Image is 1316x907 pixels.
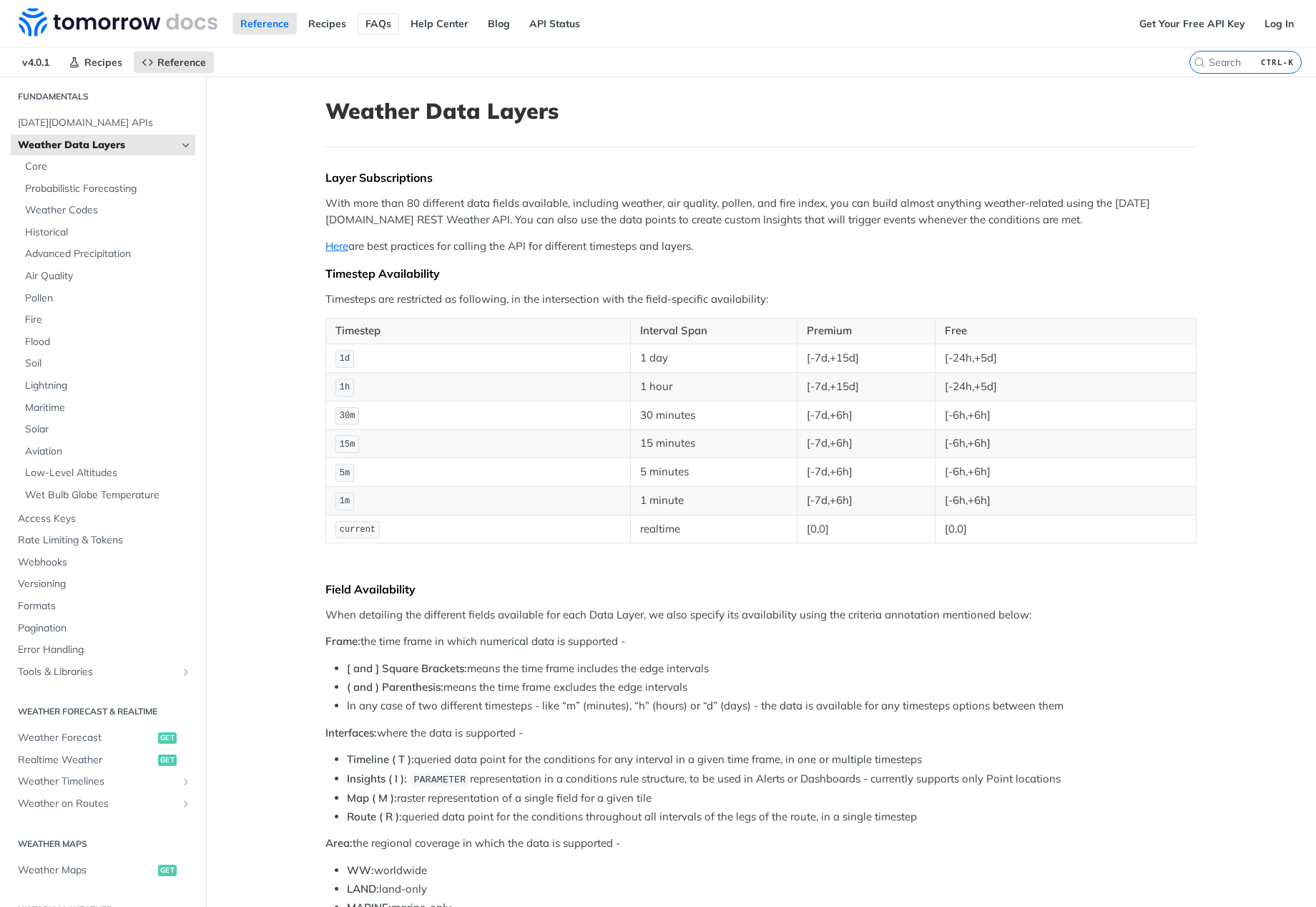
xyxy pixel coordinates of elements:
[347,680,443,694] strong: ( and ) Parenthesis:
[935,344,1196,372] td: [-24h,+5d]
[11,596,195,617] a: Formats
[180,140,192,151] button: Hide subpages for Weather Data Layers
[18,556,192,570] span: Webhooks
[325,98,1197,124] h1: Weather Data Layers
[18,266,195,287] a: Air Quality
[325,266,1197,281] div: Timestep Availability
[25,225,192,240] span: Historical
[25,160,192,174] span: Core
[630,458,797,487] td: 5 minutes
[84,56,122,69] span: Recipes
[347,810,402,823] strong: Route ( R ):
[158,755,177,766] span: get
[325,195,1197,228] p: With more than 80 different data fields available, including weather, air quality, pollen, and fi...
[325,238,1197,255] p: are best practices for calling the API for different timesteps and layers.
[11,860,195,881] a: Weather Mapsget
[325,582,1197,596] div: Field Availability
[347,698,1197,714] li: In any case of two different timesteps - like “m” (minutes), “h” (hours) or “d” (days) - the data...
[797,515,936,543] td: [0,0]
[11,508,195,530] a: Access Keys
[325,835,1197,852] p: the regional coverage in which the data is supported -
[25,466,192,480] span: Low-Level Altitudes
[347,863,1197,879] li: worldwide
[797,401,936,430] td: [-7d,+6h]
[61,52,130,73] a: Recipes
[797,430,936,458] td: [-7d,+6h]
[630,515,797,543] td: realtime
[347,863,374,877] strong: WW:
[25,422,192,437] span: Solar
[11,661,195,683] a: Tools & LibrariesShow subpages for Tools & Libraries
[1257,55,1297,69] kbd: CTRL-K
[326,319,631,344] th: Timestep
[11,618,195,639] a: Pagination
[935,486,1196,515] td: [-6h,+6h]
[18,441,195,462] a: Aviation
[18,178,195,200] a: Probabilistic Forecasting
[19,8,217,37] img: Tomorrow.io Weather API Docs
[180,798,192,810] button: Show subpages for Weather on Routes
[18,643,192,657] span: Error Handling
[325,634,360,648] strong: Frame:
[18,753,154,767] span: Realtime Weather
[14,52,57,73] span: v4.0.1
[340,525,375,535] span: current
[325,836,353,850] strong: Area:
[11,135,195,156] a: Weather Data LayersHide subpages for Weather Data Layers
[18,200,195,221] a: Weather Codes
[347,661,467,675] strong: [ and ] Square Brackets:
[18,222,195,243] a: Historical
[18,665,177,679] span: Tools & Libraries
[25,335,192,349] span: Flood
[340,496,350,506] span: 1m
[18,775,177,789] span: Weather Timelines
[18,331,195,353] a: Flood
[325,607,1197,624] p: When detailing the different fields available for each Data Layer, we also specify its availabili...
[1194,57,1205,68] svg: Search
[18,138,177,152] span: Weather Data Layers
[25,379,192,393] span: Lightning
[11,727,195,749] a: Weather Forecastget
[630,344,797,372] td: 1 day
[158,732,177,744] span: get
[11,838,195,850] h2: Weather Maps
[18,353,195,374] a: Soil
[25,313,192,327] span: Fire
[18,599,192,613] span: Formats
[180,776,192,787] button: Show subpages for Weather Timelines
[340,354,350,364] span: 1d
[18,863,154,878] span: Weather Maps
[25,203,192,218] span: Weather Codes
[347,790,1197,807] li: raster representation of a single field for a given tile
[11,771,195,792] a: Weather TimelinesShow subpages for Weather Timelines
[340,382,350,392] span: 1h
[25,488,192,503] span: Wet Bulb Globe Temperature
[347,881,1197,898] li: land-only
[403,13,476,34] a: Help Center
[347,679,1197,696] li: means the time frame excludes the edge intervals
[11,90,195,103] h2: Fundamentals
[232,13,297,34] a: Reference
[935,319,1196,344] th: Free
[1131,13,1253,34] a: Get Your Free API Key
[25,182,192,196] span: Probabilistic Forecasting
[325,239,348,253] a: Here
[797,372,936,401] td: [-7d,+15d]
[935,458,1196,487] td: [-6h,+6h]
[18,243,195,265] a: Advanced Precipitation
[25,291,192,306] span: Pollen
[25,357,192,371] span: Soil
[11,793,195,815] a: Weather on RoutesShow subpages for Weather on Routes
[325,291,1197,308] p: Timesteps are restricted as following, in the intersection with the field-specific availability:
[18,397,195,419] a: Maritime
[18,309,195,331] a: Fire
[630,372,797,401] td: 1 hour
[18,577,192,591] span: Versioning
[18,116,192,130] span: [DATE][DOMAIN_NAME] APIs
[18,621,192,636] span: Pagination
[1257,13,1302,34] a: Log In
[797,458,936,487] td: [-7d,+6h]
[630,401,797,430] td: 30 minutes
[347,771,1197,787] li: representation in a conditions rule structure, to be used in Alerts or Dashboards - currently sup...
[18,288,195,309] a: Pollen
